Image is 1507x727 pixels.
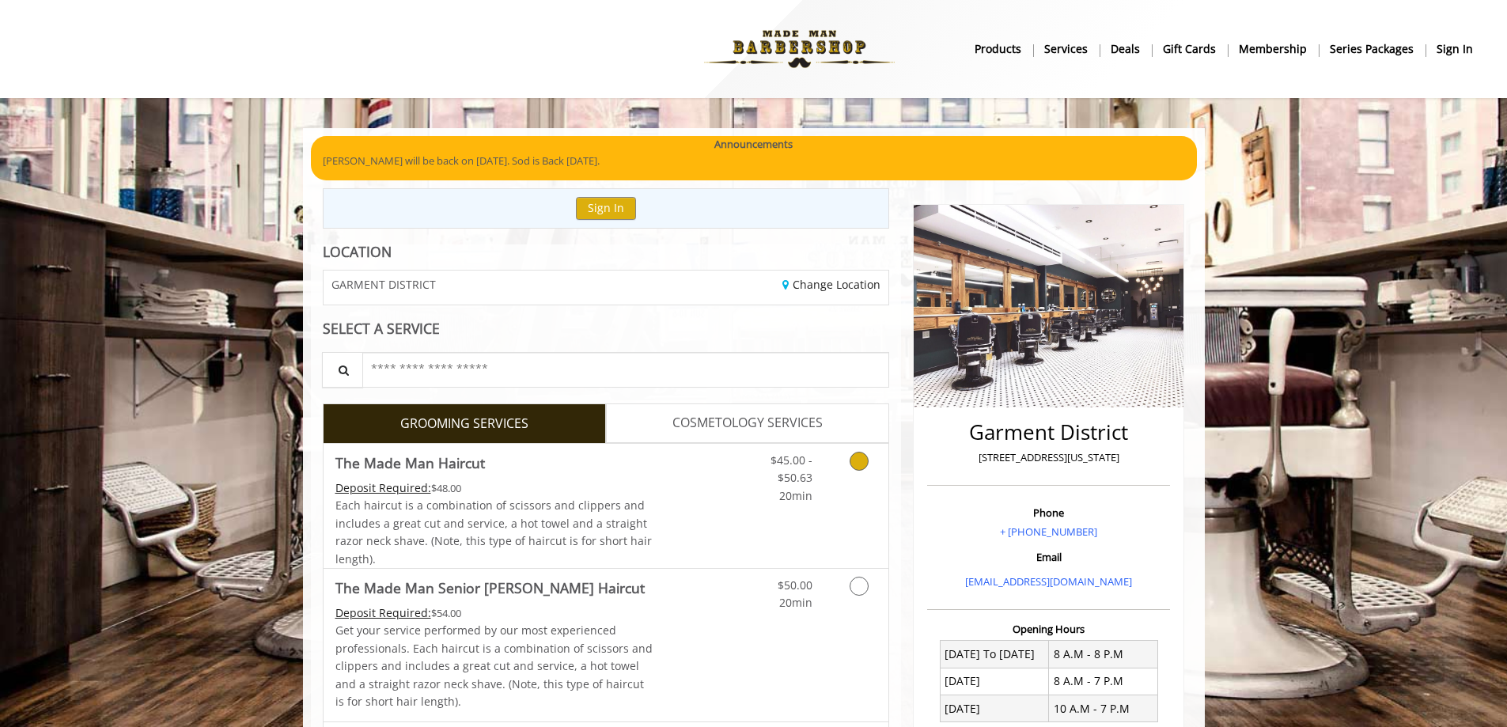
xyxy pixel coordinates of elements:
b: LOCATION [323,242,392,261]
img: Made Man Barbershop logo [691,6,908,93]
span: This service needs some Advance to be paid before we block your appointment [335,480,431,495]
span: COSMETOLOGY SERVICES [672,413,823,434]
h3: Opening Hours [927,623,1170,634]
div: $54.00 [335,604,653,622]
span: This service needs some Advance to be paid before we block your appointment [335,605,431,620]
p: [STREET_ADDRESS][US_STATE] [931,449,1166,466]
b: gift cards [1163,40,1216,58]
p: [PERSON_NAME] will be back on [DATE]. Sod is Back [DATE]. [323,153,1185,169]
b: Series packages [1330,40,1414,58]
a: Productsproducts [964,37,1033,60]
td: 10 A.M - 7 P.M [1049,695,1158,722]
a: ServicesServices [1033,37,1100,60]
b: products [975,40,1021,58]
b: sign in [1437,40,1473,58]
a: [EMAIL_ADDRESS][DOMAIN_NAME] [965,574,1132,589]
h3: Email [931,551,1166,562]
a: sign insign in [1426,37,1484,60]
a: Change Location [782,277,880,292]
span: 20min [779,488,812,503]
a: MembershipMembership [1228,37,1319,60]
span: Each haircut is a combination of scissors and clippers and includes a great cut and service, a ho... [335,498,652,566]
a: DealsDeals [1100,37,1152,60]
td: [DATE] [940,695,1049,722]
div: SELECT A SERVICE [323,321,890,336]
td: [DATE] [940,668,1049,695]
a: Series packagesSeries packages [1319,37,1426,60]
span: 20min [779,595,812,610]
button: Service Search [322,352,363,388]
b: The Made Man Senior [PERSON_NAME] Haircut [335,577,645,599]
a: Gift cardsgift cards [1152,37,1228,60]
b: Announcements [714,136,793,153]
div: $48.00 [335,479,653,497]
a: + [PHONE_NUMBER] [1000,524,1097,539]
span: GARMENT DISTRICT [331,278,436,290]
button: Sign In [576,197,636,220]
b: Deals [1111,40,1140,58]
h2: Garment District [931,421,1166,444]
td: 8 A.M - 7 P.M [1049,668,1158,695]
b: Services [1044,40,1088,58]
b: Membership [1239,40,1307,58]
td: 8 A.M - 8 P.M [1049,641,1158,668]
span: $50.00 [778,577,812,593]
span: $45.00 - $50.63 [771,452,812,485]
h3: Phone [931,507,1166,518]
td: [DATE] To [DATE] [940,641,1049,668]
b: The Made Man Haircut [335,452,485,474]
span: GROOMING SERVICES [400,414,528,434]
p: Get your service performed by our most experienced professionals. Each haircut is a combination o... [335,622,653,710]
